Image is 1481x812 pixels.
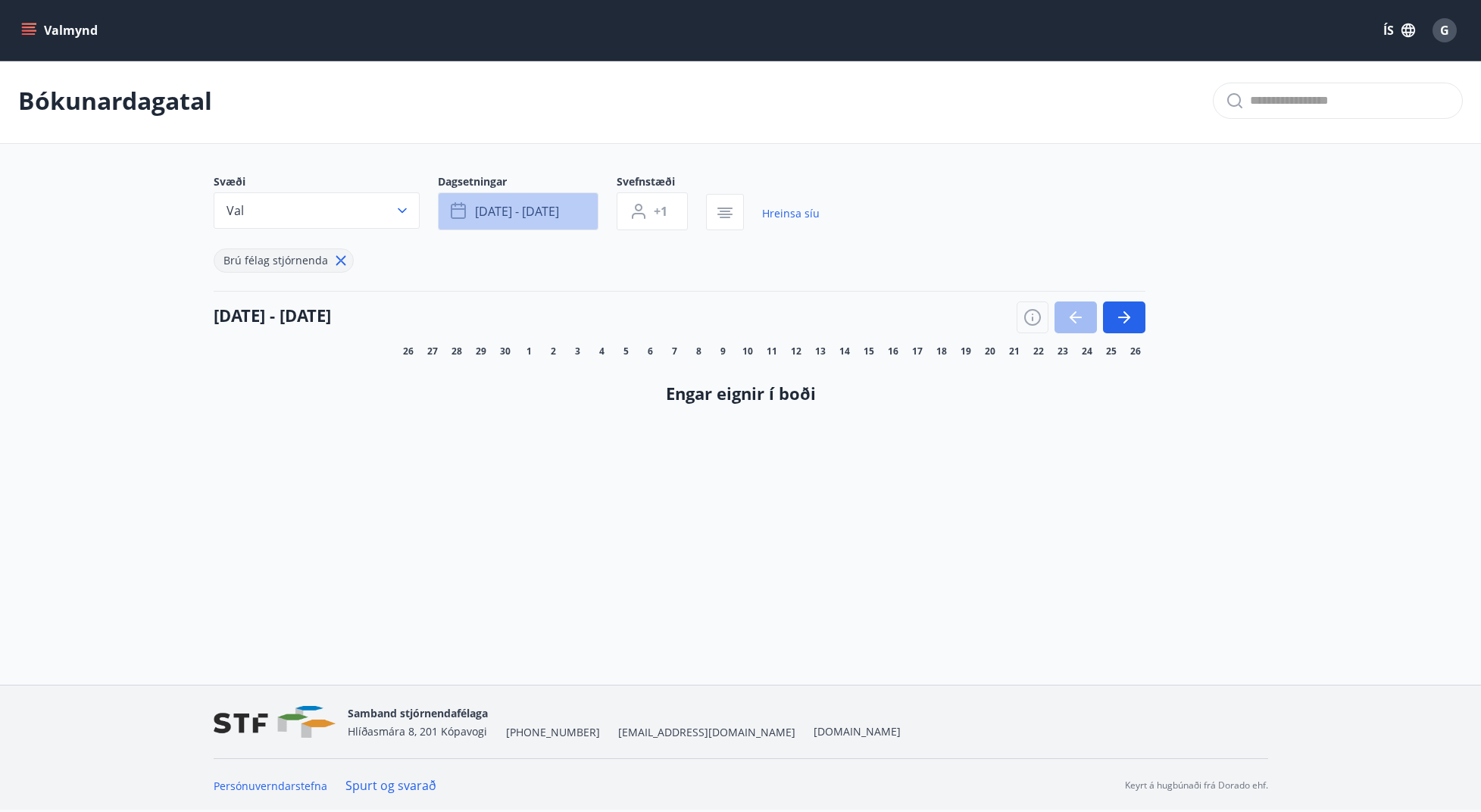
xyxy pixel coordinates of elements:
span: 30 [500,345,511,358]
h4: Engar eignir í boði [238,382,1244,404]
span: [EMAIL_ADDRESS][DOMAIN_NAME] [618,725,795,740]
img: vjCaq2fThgY3EUYqSgpjEiBg6WP39ov69hlhuPVN.png [214,706,336,739]
span: 21 [1009,345,1020,358]
span: +1 [654,203,667,220]
span: 7 [672,345,677,358]
span: 18 [936,345,947,358]
span: 5 [623,345,629,358]
span: Samband stjórnendafélaga [348,706,488,720]
div: Brú félag stjórnenda [214,248,354,273]
a: Persónuverndarstefna [214,779,327,793]
a: Hreinsa síu [762,197,820,230]
span: Val [227,202,244,219]
h4: [DATE] - [DATE] [214,304,331,326]
span: G [1440,22,1449,39]
button: menu [18,17,104,44]
span: Hlíðasmára 8, 201 Kópavogi [348,724,487,739]
span: 17 [912,345,923,358]
span: 13 [815,345,826,358]
span: 12 [791,345,801,358]
span: Dagsetningar [438,174,617,192]
span: 10 [742,345,753,358]
span: 26 [1130,345,1141,358]
button: G [1426,12,1463,48]
button: ÍS [1375,17,1423,44]
a: Spurt og svarað [345,777,436,794]
span: 14 [839,345,850,358]
span: 11 [767,345,777,358]
span: 3 [575,345,580,358]
span: 8 [696,345,701,358]
span: [DATE] - [DATE] [475,203,559,220]
span: 25 [1106,345,1117,358]
span: Svæði [214,174,438,192]
button: +1 [617,192,688,230]
span: Brú félag stjórnenda [223,253,328,267]
p: Bókunardagatal [18,84,212,117]
span: 19 [961,345,971,358]
p: Keyrt á hugbúnaði frá Dorado ehf. [1125,779,1268,792]
a: [DOMAIN_NAME] [814,724,901,739]
span: 28 [451,345,462,358]
span: 1 [526,345,532,358]
span: Svefnstæði [617,174,706,192]
span: 20 [985,345,995,358]
span: 16 [888,345,898,358]
span: 4 [599,345,605,358]
span: 29 [476,345,486,358]
button: Val [214,192,420,229]
span: 2 [551,345,556,358]
span: 27 [427,345,438,358]
span: 26 [403,345,414,358]
span: 24 [1082,345,1092,358]
span: 23 [1058,345,1068,358]
span: 6 [648,345,653,358]
span: 15 [864,345,874,358]
span: 22 [1033,345,1044,358]
span: 9 [720,345,726,358]
button: [DATE] - [DATE] [438,192,598,230]
span: [PHONE_NUMBER] [506,725,600,740]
